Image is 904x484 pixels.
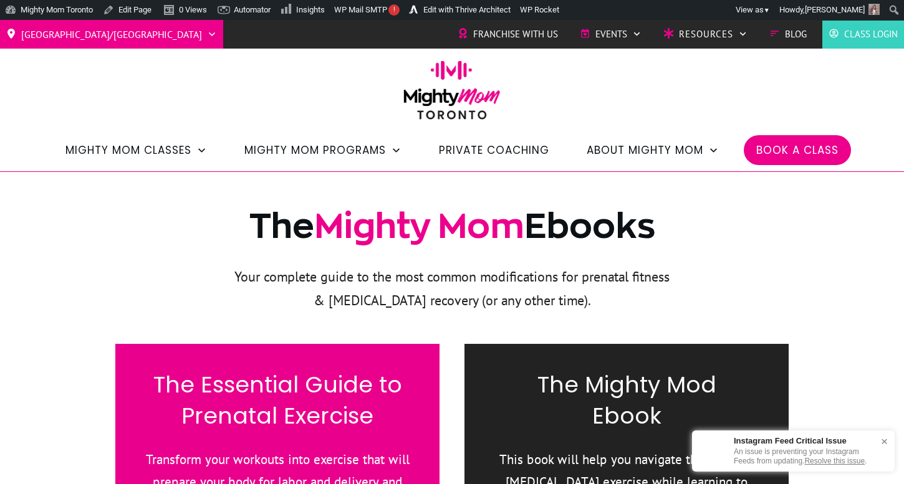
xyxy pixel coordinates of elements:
span: Mighty Mom Programs [244,140,386,161]
span: Mighty Mom Classes [65,140,191,161]
span: Class Login [844,25,898,44]
a: About Mighty Mom [587,140,719,161]
p: An issue is preventing your Instagram Feeds from updating. . [734,447,875,465]
span: ▼ [764,6,770,14]
a: Resources [663,25,748,44]
h3: Instagram Feed Critical Issue [734,437,875,445]
a: Resolve this issue [804,457,865,465]
h1: The Ebooks [116,204,788,263]
a: Mighty Mom Classes [65,140,207,161]
a: Mighty Mom Programs [244,140,402,161]
span: Events [595,25,627,44]
a: Private Coaching [439,140,549,161]
p: Your complete guide to the most common modifications for prenatal fitness & [MEDICAL_DATA] recove... [228,265,676,328]
span: [PERSON_NAME] [805,5,865,14]
div: × [875,429,894,453]
h2: The Mighty Mod Ebook [490,369,763,447]
span: ! [388,4,400,16]
a: Class Login [829,25,898,44]
span: Blog [785,25,807,44]
img: mightymom-logo-toronto [397,60,507,128]
img: Instagram Feed icon [698,437,726,465]
h2: The Essential Guide to Prenatal Exercise [141,369,414,447]
span: Mighty Mom [314,207,524,244]
a: Book a Class [756,140,839,161]
a: Blog [769,25,807,44]
a: [GEOGRAPHIC_DATA]/[GEOGRAPHIC_DATA] [6,24,217,44]
span: Franchise with Us [473,25,558,44]
a: Events [580,25,642,44]
a: Franchise with Us [458,25,558,44]
span: [GEOGRAPHIC_DATA]/[GEOGRAPHIC_DATA] [21,24,202,44]
span: About Mighty Mom [587,140,703,161]
span: Resources [679,25,733,44]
